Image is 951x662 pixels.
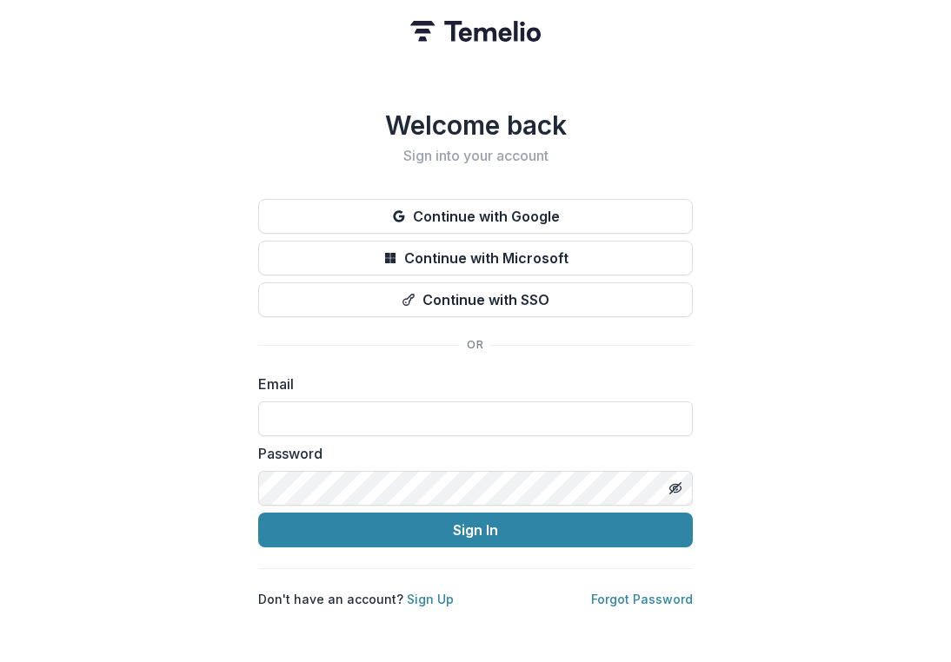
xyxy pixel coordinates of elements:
[258,443,682,464] label: Password
[258,590,454,608] p: Don't have an account?
[258,374,682,394] label: Email
[258,513,693,547] button: Sign In
[407,592,454,606] a: Sign Up
[258,109,693,141] h1: Welcome back
[258,241,693,275] button: Continue with Microsoft
[662,474,689,502] button: Toggle password visibility
[258,148,693,164] h2: Sign into your account
[591,592,693,606] a: Forgot Password
[410,21,541,42] img: Temelio
[258,282,693,317] button: Continue with SSO
[258,199,693,234] button: Continue with Google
